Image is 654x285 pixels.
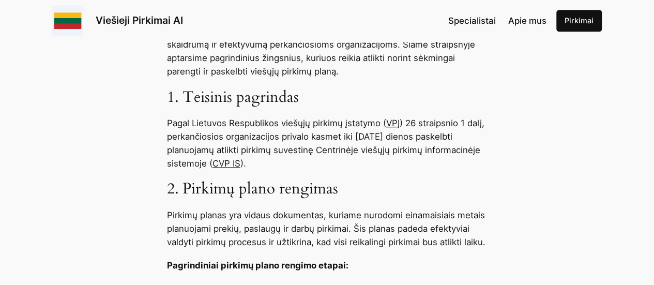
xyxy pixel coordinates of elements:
nav: Navigation [448,14,546,27]
strong: Pagrindiniai pirkimų plano rengimo etapai: [167,260,348,271]
a: VPĮ [386,118,400,128]
p: Pagal Lietuvos Respublikos viešųjų pirkimų įstatymo ( ) 26 straipsnio 1 dalį, perkančiosios organ... [167,116,488,170]
h3: 1. Teisinis pagrindas [167,88,488,107]
a: Pirkimai [556,10,602,32]
span: Specialistai [448,16,496,26]
a: CVP IS [212,158,240,169]
img: Viešieji pirkimai logo [52,5,83,36]
p: Viešųjų pirkimų plano paskelbimas yra esminė procedūra, užtikrinanti skaidrumą ir efektyvumą perk... [167,24,488,78]
h3: 2. Pirkimų plano rengimas [167,180,488,198]
a: Viešieji Pirkimai AI [96,14,183,26]
p: Pirkimų planas yra vidaus dokumentas, kuriame nurodomi einamaisiais metais planuojami prekių, pas... [167,208,488,249]
a: Apie mus [508,14,546,27]
span: Apie mus [508,16,546,26]
a: Specialistai [448,14,496,27]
